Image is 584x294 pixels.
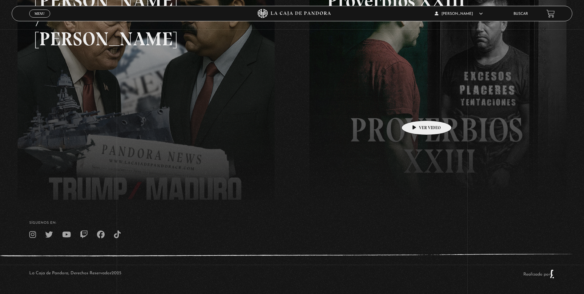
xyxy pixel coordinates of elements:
[514,12,528,16] a: Buscar
[523,272,555,277] a: Realizado por
[33,17,47,21] span: Cerrar
[34,12,45,15] span: Menu
[29,269,121,279] p: La Caja de Pandora, Derechos Reservados 2025
[546,10,555,18] a: View your shopping cart
[435,12,483,16] span: [PERSON_NAME]
[29,221,555,225] h4: SÍguenos en:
